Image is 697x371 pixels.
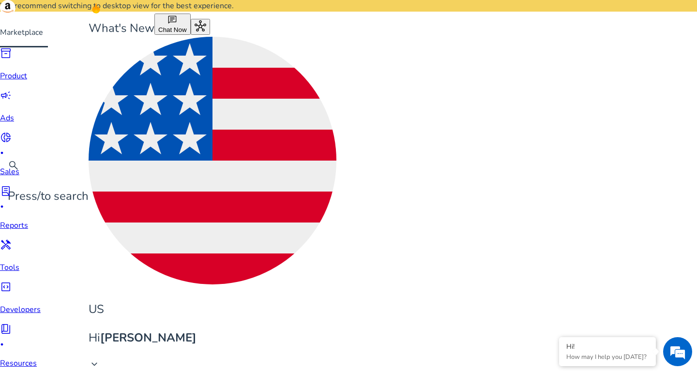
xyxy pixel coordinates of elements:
[195,20,206,32] span: hub
[89,329,336,346] p: Hi
[8,188,89,205] p: Press to search
[566,342,649,351] div: Hi!
[158,26,187,33] span: Chat Now
[100,330,197,345] b: [PERSON_NAME]
[89,20,154,36] span: What's New
[566,353,649,361] p: How may I help you today?
[167,15,177,25] span: chat
[89,301,336,318] p: US
[191,19,210,35] button: hub
[154,14,191,35] button: chatChat Now
[89,358,100,370] span: keyboard_arrow_down
[89,37,336,284] img: us.svg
